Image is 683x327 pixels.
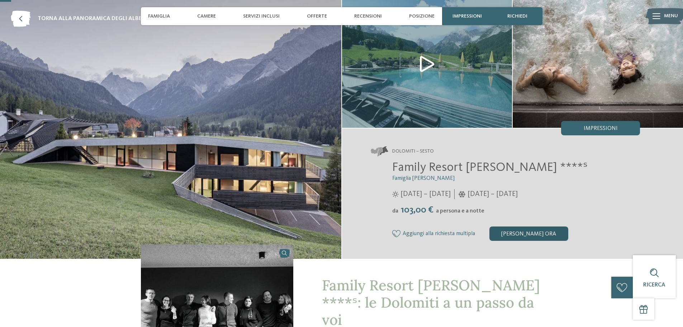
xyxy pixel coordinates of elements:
span: Offerte [307,13,327,19]
span: Servizi inclusi [243,13,280,19]
span: Impressioni [584,126,618,131]
span: Dolomiti – Sesto [392,148,434,155]
span: [DATE] – [DATE] [400,189,451,199]
span: Family Resort [PERSON_NAME] ****ˢ [392,161,588,174]
i: Orari d'apertura inverno [458,191,466,197]
div: [PERSON_NAME] ora [489,226,568,241]
i: Orari d'apertura estate [392,191,399,197]
span: Ricerca [643,282,665,288]
span: Recensioni [354,13,382,19]
span: Impressioni [452,13,482,19]
span: da [392,208,398,214]
span: Posizione [409,13,435,19]
span: 103,00 € [399,205,435,215]
span: a persona e a notte [436,208,484,214]
span: Camere [197,13,216,19]
span: richiedi [507,13,527,19]
span: torna alla panoramica degli alberghi [38,15,155,23]
span: Famiglia [148,13,170,19]
span: [DATE] – [DATE] [468,189,518,199]
span: Aggiungi alla richiesta multipla [403,231,475,237]
a: torna alla panoramica degli alberghi [11,11,155,27]
span: Famiglia [PERSON_NAME] [392,176,455,181]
